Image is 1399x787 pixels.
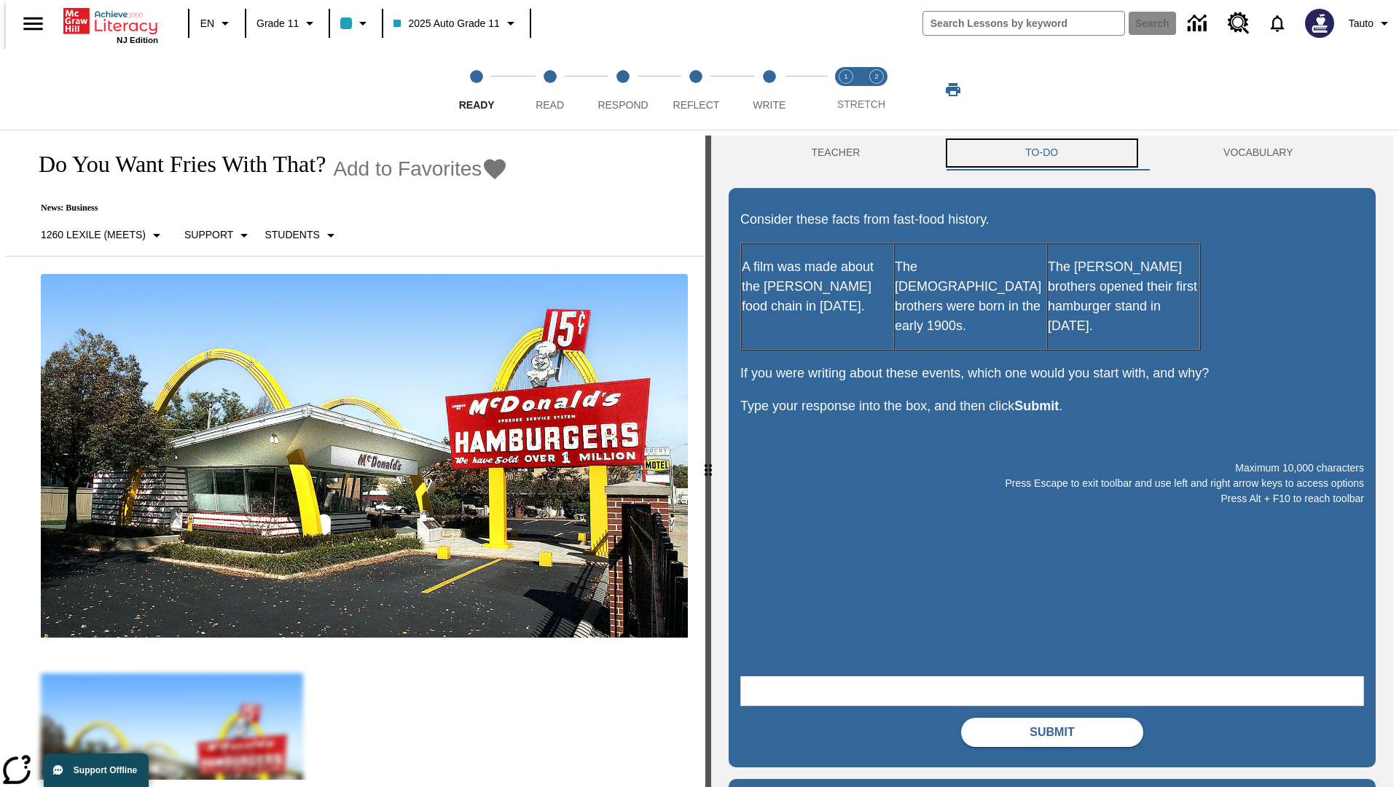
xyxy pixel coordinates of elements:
[179,222,259,248] button: Scaffolds, Support
[194,10,240,36] button: Language: EN, Select a language
[729,136,943,171] button: Teacher
[1349,16,1373,31] span: Tauto
[12,2,55,45] button: Open side menu
[1179,4,1219,44] a: Data Center
[673,99,720,111] span: Reflect
[740,396,1364,416] p: Type your response into the box, and then click .
[333,157,482,181] span: Add to Favorites
[1219,4,1258,43] a: Resource Center, Will open in new tab
[334,10,377,36] button: Class color is light blue. Change class color
[740,491,1364,506] p: Press Alt + F10 to reach toolbar
[1296,4,1343,42] button: Select a new avatar
[35,222,171,248] button: Select Lexile, 1260 Lexile (Meets)
[44,753,149,787] button: Support Offline
[742,257,893,316] p: A film was made about the [PERSON_NAME] food chain in [DATE].
[895,257,1046,336] p: The [DEMOGRAPHIC_DATA] brothers were born in the early 1900s.
[740,210,1364,230] p: Consider these facts from fast-food history.
[41,274,688,638] img: One of the first McDonald's stores, with the iconic red sign and golden arches.
[6,12,213,25] body: Maximum 10,000 characters Press Escape to exit toolbar and use left and right arrow keys to acces...
[740,364,1364,383] p: If you were writing about these events, which one would you start with, and why?
[1141,136,1376,171] button: VOCABULARY
[1014,399,1059,413] strong: Submit
[705,136,711,787] div: Press Enter or Spacebar and then press right and left arrow keys to move the slider
[581,50,665,130] button: Respond step 3 of 5
[184,227,233,243] p: Support
[434,50,519,130] button: Ready step 1 of 5
[1343,10,1399,36] button: Profile/Settings
[855,50,898,130] button: Stretch Respond step 2 of 2
[41,227,146,243] p: 1260 Lexile (Meets)
[740,461,1364,476] p: Maximum 10,000 characters
[117,36,158,44] span: NJ Edition
[740,476,1364,491] p: Press Escape to exit toolbar and use left and right arrow keys to access options
[23,203,508,214] p: News: Business
[264,227,319,243] p: Students
[727,50,812,130] button: Write step 5 of 5
[1305,9,1334,38] img: Avatar
[874,73,878,80] text: 2
[923,12,1124,35] input: search field
[930,77,976,103] button: Print
[753,99,785,111] span: Write
[1258,4,1296,42] a: Notifications
[74,765,137,775] span: Support Offline
[536,99,564,111] span: Read
[1048,257,1199,336] p: The [PERSON_NAME] brothers opened their first hamburger stand in [DATE].
[961,718,1143,747] button: Submit
[729,136,1376,171] div: Instructional Panel Tabs
[825,50,867,130] button: Stretch Read step 1 of 2
[63,5,158,44] div: Home
[6,136,705,780] div: reading
[200,16,214,31] span: EN
[256,16,299,31] span: Grade 11
[837,98,885,110] span: STRETCH
[943,136,1141,171] button: TO-DO
[711,136,1393,787] div: activity
[333,156,508,181] button: Add to Favorites - Do You Want Fries With That?
[844,73,847,80] text: 1
[23,151,326,178] h1: Do You Want Fries With That?
[459,99,495,111] span: Ready
[597,99,648,111] span: Respond
[388,10,525,36] button: Class: 2025 Auto Grade 11, Select your class
[251,10,324,36] button: Grade: Grade 11, Select a grade
[654,50,738,130] button: Reflect step 4 of 5
[393,16,499,31] span: 2025 Auto Grade 11
[507,50,592,130] button: Read step 2 of 5
[259,222,345,248] button: Select Student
